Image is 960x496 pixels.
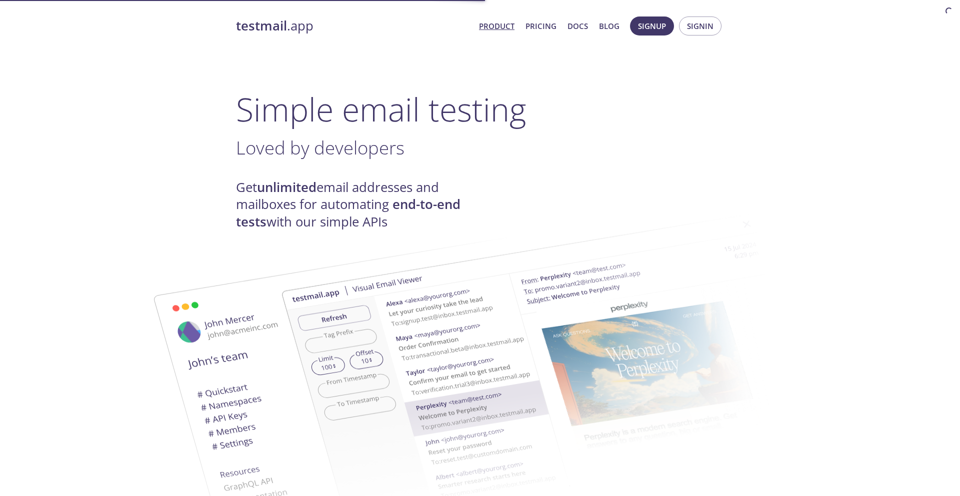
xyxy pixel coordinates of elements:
button: Signin [679,16,721,35]
button: Signup [630,16,674,35]
a: testmail.app [236,17,471,34]
a: Docs [567,19,588,32]
a: Pricing [525,19,556,32]
strong: testmail [236,17,287,34]
h1: Simple email testing [236,90,724,128]
span: Signup [638,19,666,32]
a: Product [479,19,514,32]
span: Signin [687,19,713,32]
h4: Get email addresses and mailboxes for automating with our simple APIs [236,179,480,230]
strong: end-to-end tests [236,195,460,230]
strong: unlimited [257,178,316,196]
span: Loved by developers [236,135,404,160]
a: Blog [599,19,619,32]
